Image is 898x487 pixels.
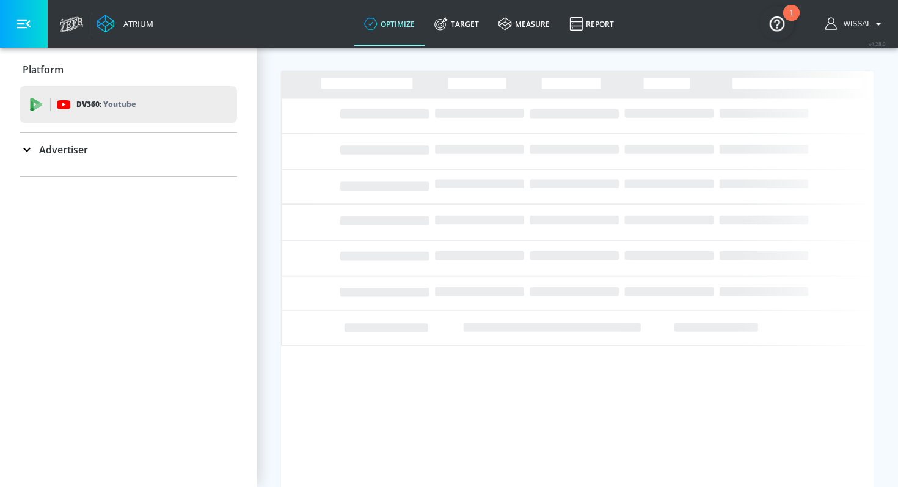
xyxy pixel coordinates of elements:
[425,2,489,46] a: Target
[20,133,237,167] div: Advertiser
[560,2,624,46] a: Report
[869,40,886,47] span: v 4.28.0
[23,63,64,76] p: Platform
[354,2,425,46] a: optimize
[20,53,237,87] div: Platform
[760,6,794,40] button: Open Resource Center, 1 new notification
[20,86,237,123] div: DV360: Youtube
[103,98,136,111] p: Youtube
[76,98,136,111] p: DV360:
[839,20,871,28] span: login as: wissal.elhaddaoui@zefr.com
[119,18,153,29] div: Atrium
[39,143,88,156] p: Advertiser
[489,2,560,46] a: measure
[789,13,794,29] div: 1
[97,15,153,33] a: Atrium
[825,16,886,31] button: Wissal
